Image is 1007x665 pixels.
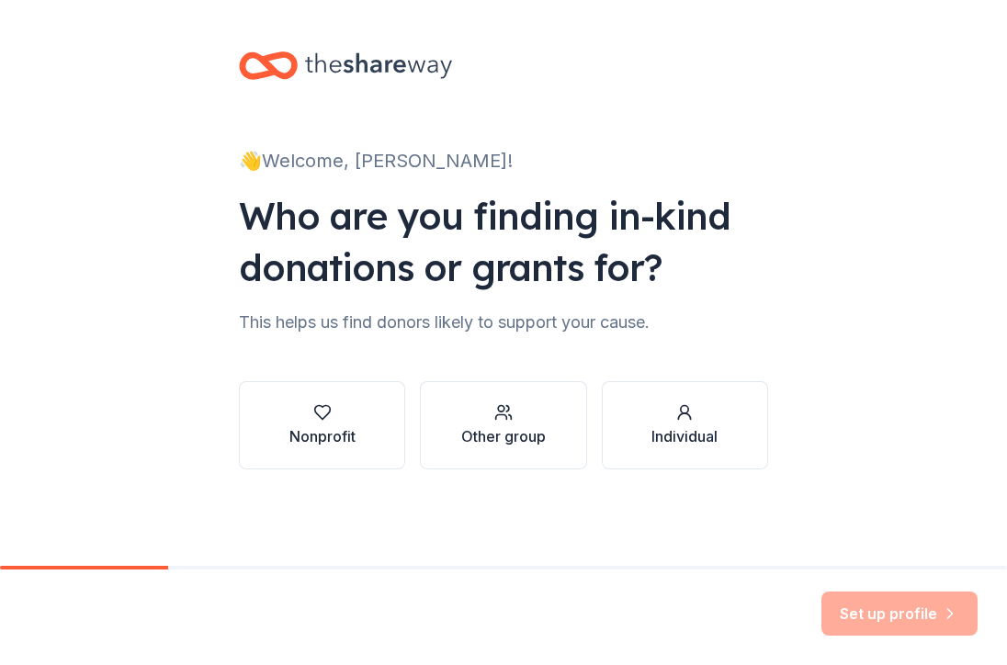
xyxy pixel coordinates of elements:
[651,425,718,447] div: Individual
[239,190,768,293] div: Who are you finding in-kind donations or grants for?
[461,425,546,447] div: Other group
[289,425,356,447] div: Nonprofit
[420,381,586,469] button: Other group
[602,381,768,469] button: Individual
[239,308,768,337] div: This helps us find donors likely to support your cause.
[239,146,768,175] div: 👋 Welcome, [PERSON_NAME]!
[239,381,405,469] button: Nonprofit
